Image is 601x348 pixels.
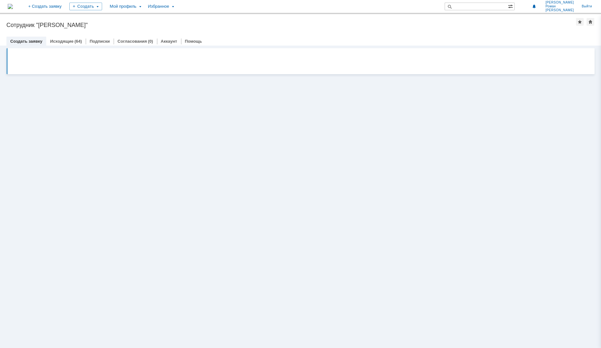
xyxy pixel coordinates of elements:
a: Перейти на домашнюю страницу [8,4,13,9]
img: logo [8,4,13,9]
div: Создать [69,3,102,10]
div: (0) [148,39,153,44]
div: Сделать домашней страницей [587,18,594,26]
span: [PERSON_NAME] [545,1,574,4]
a: Создать заявку [10,39,42,44]
a: Подписки [90,39,110,44]
div: Сотрудник "[PERSON_NAME]" [6,22,576,28]
span: Роман [545,4,574,8]
a: Аккаунт [161,39,177,44]
div: (64) [74,39,82,44]
span: Расширенный поиск [508,3,514,9]
a: Согласования [118,39,147,44]
a: Помощь [185,39,202,44]
a: Исходящие [50,39,74,44]
div: Добавить в избранное [576,18,584,26]
span: [PERSON_NAME] [545,8,574,12]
